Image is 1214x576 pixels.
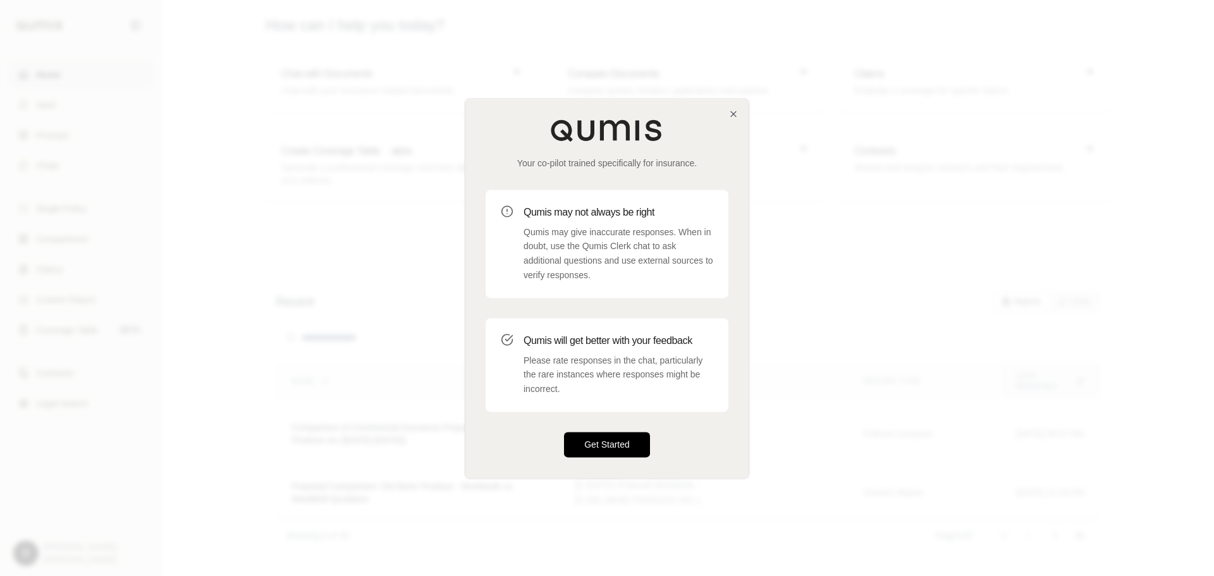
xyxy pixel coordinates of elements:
p: Qumis may give inaccurate responses. When in doubt, use the Qumis Clerk chat to ask additional qu... [524,225,713,283]
button: Get Started [564,432,650,457]
h3: Qumis will get better with your feedback [524,333,713,348]
p: Please rate responses in the chat, particularly the rare instances where responses might be incor... [524,353,713,396]
h3: Qumis may not always be right [524,205,713,220]
p: Your co-pilot trained specifically for insurance. [486,157,728,169]
img: Qumis Logo [550,119,664,142]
